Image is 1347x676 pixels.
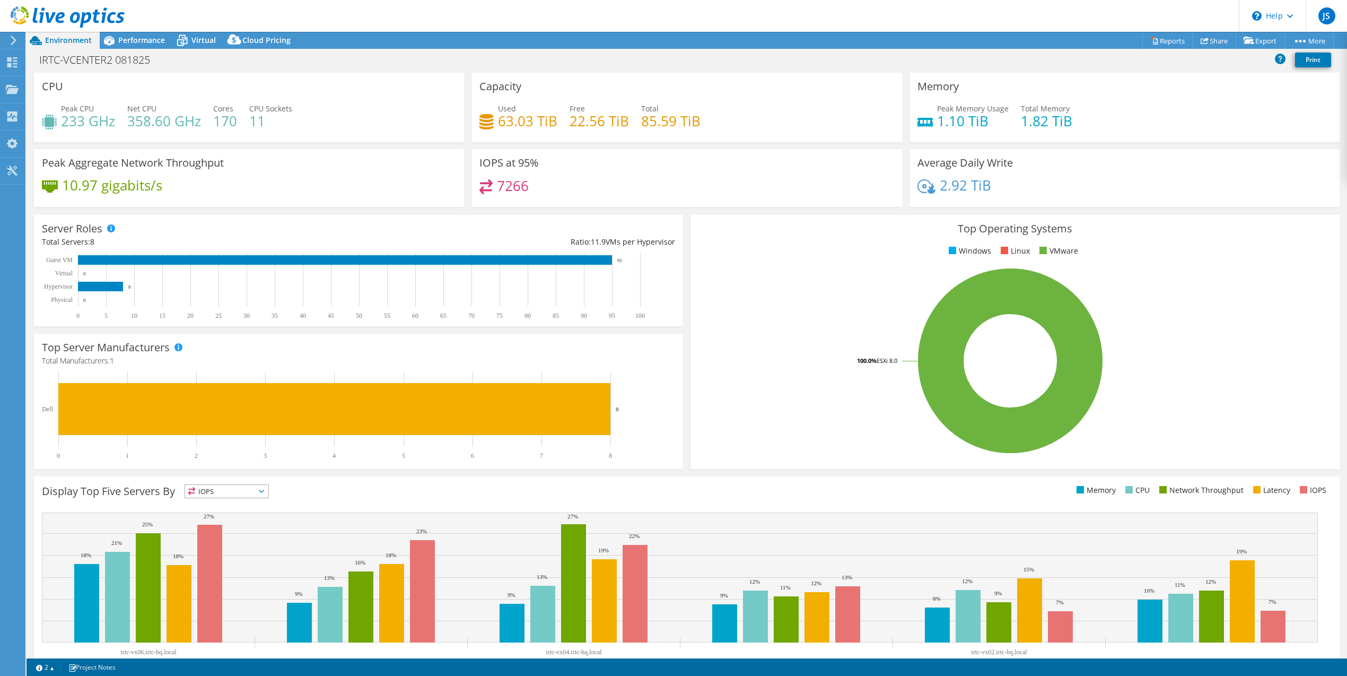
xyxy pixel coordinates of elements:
[215,312,222,319] text: 25
[998,245,1030,257] li: Linux
[83,271,86,276] text: 0
[90,237,94,247] span: 8
[629,533,640,539] text: 22%
[498,103,516,114] span: Used
[1144,587,1154,594] text: 10%
[1021,103,1070,114] span: Total Memory
[1318,7,1335,24] span: JS
[51,296,73,304] text: Physical
[1123,484,1150,496] li: CPU
[1021,115,1072,127] h4: 1.82 TiB
[142,521,153,527] text: 25%
[249,103,292,114] span: CPU Sockets
[1252,11,1262,21] svg: \n
[598,547,609,553] text: 19%
[159,312,165,319] text: 15
[213,103,233,114] span: Cores
[111,540,122,546] text: 21%
[537,574,547,580] text: 13%
[617,258,623,263] text: 95
[76,312,80,319] text: 0
[118,35,165,45] span: Performance
[131,312,137,319] text: 10
[749,578,760,585] text: 12%
[917,157,1013,169] h3: Average Daily Write
[61,115,115,127] h4: 233 GHz
[591,237,606,247] span: 11.9
[479,81,521,92] h3: Capacity
[1236,548,1247,554] text: 19%
[1037,245,1078,257] li: VMware
[842,574,852,580] text: 13%
[1250,484,1290,496] li: Latency
[937,115,1009,127] h4: 1.10 TiB
[104,312,108,319] text: 5
[811,580,821,586] text: 12%
[877,357,897,365] tspan: ESXi 8.0
[570,115,629,127] h4: 22.56 TiB
[402,452,405,460] text: 5
[496,312,503,319] text: 75
[1205,578,1216,585] text: 12%
[581,312,587,319] text: 90
[498,115,557,127] h4: 63.03 TiB
[1295,53,1331,67] a: Print
[508,592,515,598] text: 9%
[720,592,728,599] text: 9%
[698,223,1332,235] h3: Top Operating Systems
[609,312,615,319] text: 95
[34,54,167,66] h1: IRTC-VCENTER2 081825
[358,236,675,248] div: Ratio: VMs per Hypervisor
[42,157,224,169] h3: Peak Aggregate Network Throughput
[242,35,291,45] span: Cloud Pricing
[42,342,170,353] h3: Top Server Manufacturers
[42,405,53,413] text: Dell
[917,81,959,92] h3: Memory
[1193,32,1236,49] a: Share
[264,452,267,460] text: 3
[641,115,701,127] h4: 85.59 TiB
[609,452,612,460] text: 8
[243,312,250,319] text: 30
[857,357,877,365] tspan: 100.0%
[616,406,619,412] text: 8
[300,312,306,319] text: 40
[195,452,198,460] text: 2
[42,223,102,235] h3: Server Roles
[81,552,91,558] text: 18%
[1297,484,1326,496] li: IOPS
[946,245,991,257] li: Windows
[1157,484,1244,496] li: Network Throughput
[570,103,585,114] span: Free
[962,578,973,584] text: 12%
[440,312,447,319] text: 65
[524,312,531,319] text: 80
[42,355,675,367] h4: Total Manufacturers:
[1269,599,1276,605] text: 7%
[204,513,214,519] text: 27%
[328,312,334,319] text: 45
[173,553,183,559] text: 18%
[46,256,73,264] text: Guest VM
[42,81,63,92] h3: CPU
[128,284,131,290] text: 8
[1236,32,1285,49] a: Export
[635,312,645,319] text: 100
[416,528,427,534] text: 23%
[110,356,114,366] span: 1
[546,648,602,656] text: irtc-vx04.irtc-hq.local
[386,552,396,558] text: 18%
[213,115,237,127] h4: 170
[479,157,539,169] h3: IOPS at 95%
[62,179,162,191] h4: 10.97 gigabits/s
[994,590,1002,596] text: 9%
[120,648,177,656] text: irtc-vx06.irtc-hq.local
[126,452,129,460] text: 1
[553,312,559,319] text: 85
[61,103,94,114] span: Peak CPU
[780,584,791,591] text: 11%
[249,115,292,127] h4: 11
[29,661,62,674] a: 2
[412,312,418,319] text: 60
[1284,32,1334,49] a: More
